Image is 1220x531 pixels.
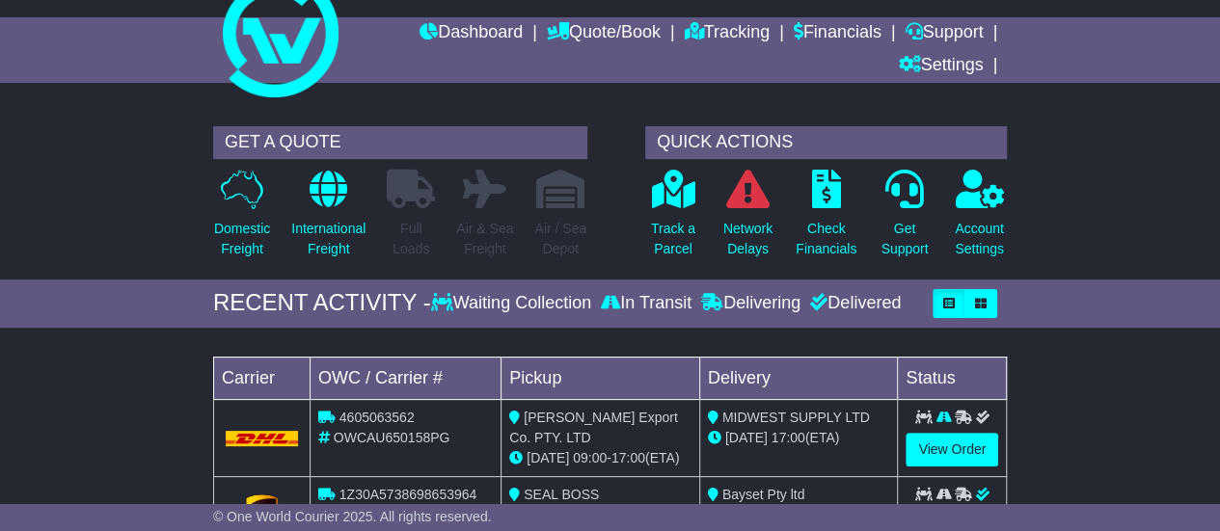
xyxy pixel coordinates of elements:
[509,410,677,445] span: [PERSON_NAME] Export Co. PTY. LTD
[547,17,661,50] a: Quote/Book
[645,126,1007,159] div: QUICK ACTIONS
[722,169,773,270] a: NetworkDelays
[880,169,929,270] a: GetSupport
[213,357,310,399] td: Carrier
[596,293,696,314] div: In Transit
[794,17,881,50] a: Financials
[339,487,476,502] span: 1Z30A5738698653964
[651,219,695,259] p: Track a Parcel
[722,487,805,502] span: Bayset Pty ltd
[906,433,998,466] a: View Order
[685,17,770,50] a: Tracking
[524,487,599,502] span: SEAL BOSS
[310,357,501,399] td: OWC / Carrier #
[898,50,983,83] a: Settings
[805,293,901,314] div: Delivered
[881,219,928,259] p: Get Support
[954,169,1005,270] a: AccountSettings
[213,509,492,524] span: © One World Courier 2025. All rights reserved.
[725,430,768,445] span: [DATE]
[431,293,596,314] div: Waiting Collection
[527,450,569,465] span: [DATE]
[387,219,435,259] p: Full Loads
[650,169,696,270] a: Track aParcel
[722,410,870,425] span: MIDWEST SUPPLY LTD
[420,17,523,50] a: Dashboard
[213,289,431,317] div: RECENT ACTIVITY -
[573,450,607,465] span: 09:00
[898,357,1007,399] td: Status
[708,428,890,448] div: (ETA)
[723,219,773,259] p: Network Delays
[699,357,898,399] td: Delivery
[291,219,366,259] p: International Freight
[509,448,691,468] div: - (ETA)
[796,219,856,259] p: Check Financials
[611,450,645,465] span: 17:00
[696,293,805,314] div: Delivering
[534,219,586,259] p: Air / Sea Depot
[214,219,270,259] p: Domestic Freight
[795,169,857,270] a: CheckFinancials
[905,17,983,50] a: Support
[955,219,1004,259] p: Account Settings
[213,169,271,270] a: DomesticFreight
[334,430,450,445] span: OWCAU650158PG
[213,126,587,159] div: GET A QUOTE
[456,219,513,259] p: Air & Sea Freight
[290,169,366,270] a: InternationalFreight
[339,410,415,425] span: 4605063562
[772,430,805,445] span: 17:00
[226,431,298,446] img: DHL.png
[502,357,700,399] td: Pickup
